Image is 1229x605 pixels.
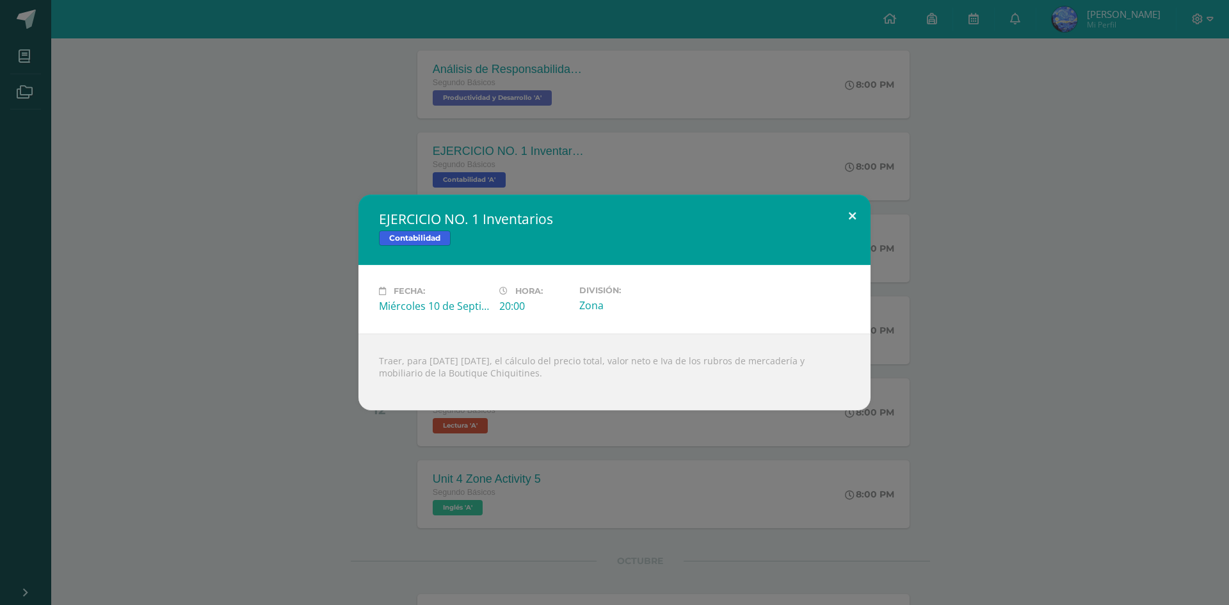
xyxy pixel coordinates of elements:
h2: EJERCICIO NO. 1 Inventarios [379,210,850,228]
label: División: [579,286,689,295]
button: Close (Esc) [834,195,871,238]
div: 20:00 [499,299,569,313]
span: Contabilidad [379,230,451,246]
span: Hora: [515,286,543,296]
div: Miércoles 10 de Septiembre [379,299,489,313]
span: Fecha: [394,286,425,296]
div: Traer, para [DATE] [DATE], el cálculo del precio total, valor neto e Iva de los rubros de mercade... [358,334,871,410]
div: Zona [579,298,689,312]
